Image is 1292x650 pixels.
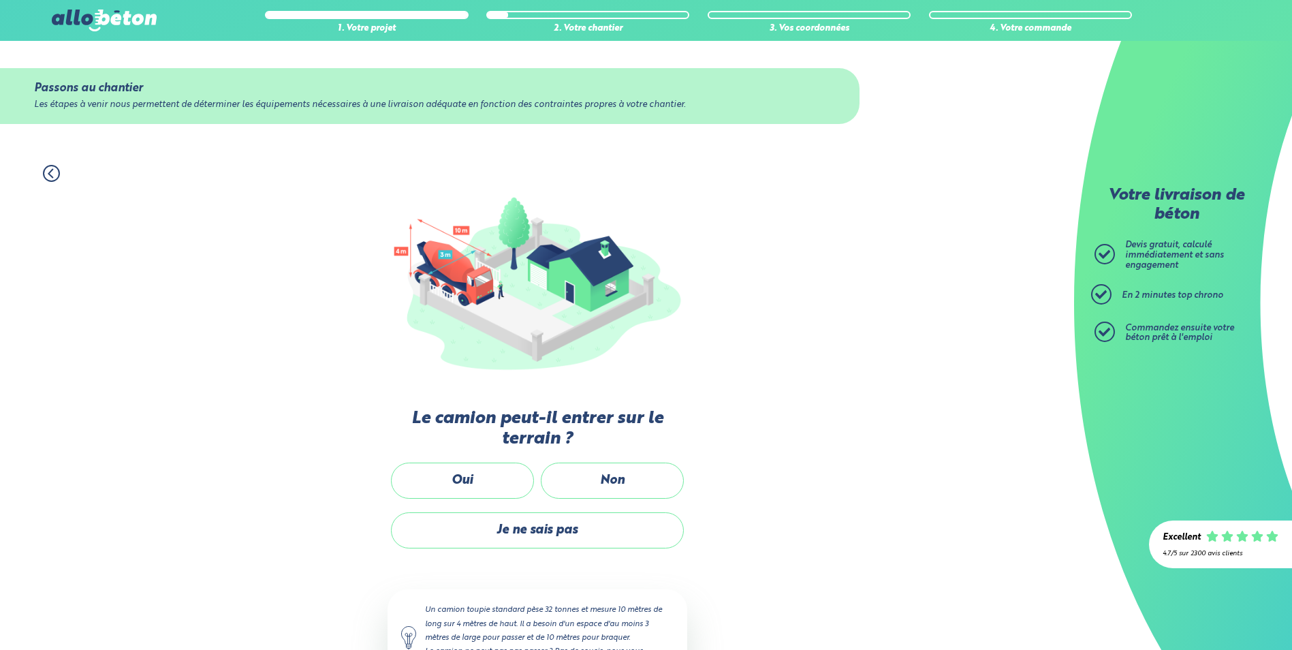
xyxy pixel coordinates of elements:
div: 1. Votre projet [265,24,468,34]
label: Le camion peut-il entrer sur le terrain ? [388,409,687,449]
div: 2. Votre chantier [486,24,689,34]
p: Votre livraison de béton [1098,187,1255,224]
label: Je ne sais pas [391,512,684,548]
div: Passons au chantier [34,82,825,95]
iframe: Help widget launcher [1171,597,1277,635]
div: Les étapes à venir nous permettent de déterminer les équipements nécessaires à une livraison adéq... [34,100,825,110]
span: En 2 minutes top chrono [1122,291,1223,300]
label: Non [541,463,684,499]
img: allobéton [52,10,157,31]
span: Commandez ensuite votre béton prêt à l'emploi [1125,324,1234,343]
span: Devis gratuit, calculé immédiatement et sans engagement [1125,241,1224,269]
div: 4. Votre commande [929,24,1132,34]
div: Excellent [1163,533,1201,543]
label: Oui [391,463,534,499]
div: 3. Vos coordonnées [708,24,911,34]
div: 4.7/5 sur 2300 avis clients [1163,550,1278,557]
